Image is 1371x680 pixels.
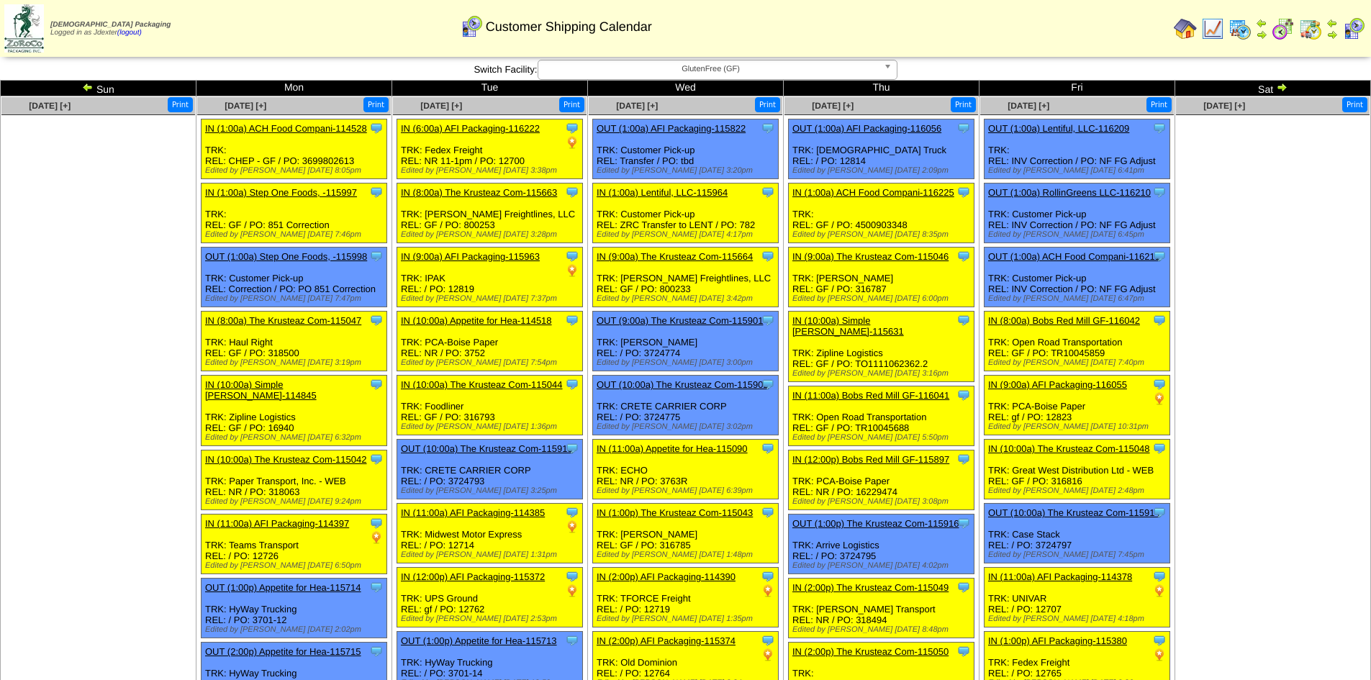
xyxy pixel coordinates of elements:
div: Edited by [PERSON_NAME] [DATE] 3:19pm [205,358,386,367]
div: TRK: Midwest Motor Express REL: / PO: 12714 [397,504,583,563]
td: Sun [1,81,196,96]
img: Tooltip [956,644,971,658]
img: Tooltip [761,249,775,263]
img: arrowright.gif [1326,29,1338,40]
a: OUT (1:00a) Step One Foods, -115998 [205,251,367,262]
td: Thu [784,81,979,96]
img: Tooltip [1152,313,1167,327]
a: OUT (1:00p) Appetite for Hea-115713 [401,635,557,646]
div: Edited by [PERSON_NAME] [DATE] 7:46pm [205,230,386,239]
a: IN (10:00a) The Krusteaz Com-115044 [401,379,563,390]
a: IN (10:00a) Simple [PERSON_NAME]-114845 [205,379,317,401]
div: Edited by [PERSON_NAME] [DATE] 1:36pm [401,422,582,431]
img: Tooltip [1152,569,1167,584]
a: IN (11:00a) AFI Packaging-114385 [401,507,545,518]
img: arrowright.gif [1256,29,1267,40]
img: PO [369,530,384,545]
a: IN (8:00a) The Krusteaz Com-115047 [205,315,361,326]
div: TRK: PCA-Boise Paper REL: NR / PO: 3752 [397,312,583,371]
div: TRK: Open Road Transportation REL: GF / PO: TR10045859 [985,312,1170,371]
div: TRK: Great West Distribution Ltd - WEB REL: GF / PO: 316816 [985,440,1170,499]
a: OUT (10:00a) The Krusteaz Com-115914 [988,507,1160,518]
a: IN (10:00a) Simple [PERSON_NAME]-115631 [792,315,904,337]
img: Tooltip [1152,185,1167,199]
div: TRK: Customer Pick-up REL: INV Correction / PO: NF FG Adjust [985,248,1170,307]
div: TRK: PCA-Boise Paper REL: gf / PO: 12823 [985,376,1170,435]
div: Edited by [PERSON_NAME] [DATE] 2:48pm [988,486,1169,495]
div: TRK: PCA-Boise Paper REL: NR / PO: 16229474 [789,450,974,510]
img: PO [565,263,579,278]
div: Edited by [PERSON_NAME] [DATE] 3:25pm [401,486,582,495]
img: Tooltip [1152,377,1167,391]
img: calendarblend.gif [1272,17,1295,40]
img: arrowleft.gif [1326,17,1338,29]
div: TRK: Case Stack REL: / PO: 3724797 [985,504,1170,563]
img: Tooltip [369,249,384,263]
div: Edited by [PERSON_NAME] [DATE] 2:02pm [205,625,386,634]
button: Print [363,97,389,112]
a: IN (2:00p) AFI Packaging-115374 [597,635,736,646]
img: Tooltip [761,441,775,455]
div: Edited by [PERSON_NAME] [DATE] 6:32pm [205,433,386,442]
img: arrowleft.gif [1256,17,1267,29]
img: Tooltip [369,452,384,466]
img: PO [761,584,775,598]
img: PO [1152,648,1167,662]
div: Edited by [PERSON_NAME] [DATE] 10:31pm [988,422,1169,431]
a: IN (11:00a) AFI Packaging-114378 [988,571,1132,582]
div: Edited by [PERSON_NAME] [DATE] 8:05pm [205,166,386,175]
button: Print [1342,97,1367,112]
div: TRK: [PERSON_NAME] REL: GF / PO: 316785 [593,504,779,563]
div: Edited by [PERSON_NAME] [DATE] 7:40pm [988,358,1169,367]
div: TRK: ECHO REL: NR / PO: 3763R [593,440,779,499]
a: (logout) [117,29,142,37]
img: calendarcustomer.gif [1342,17,1365,40]
img: calendarprod.gif [1229,17,1252,40]
div: TRK: [PERSON_NAME] REL: GF / PO: 316787 [789,248,974,307]
img: zoroco-logo-small.webp [4,4,44,53]
img: Tooltip [369,644,384,658]
div: Edited by [PERSON_NAME] [DATE] 7:47pm [205,294,386,303]
div: Edited by [PERSON_NAME] [DATE] 1:31pm [401,550,582,559]
td: Mon [196,81,392,96]
img: Tooltip [761,313,775,327]
td: Sat [1175,81,1371,96]
span: [DATE] [+] [420,101,462,111]
img: Tooltip [956,388,971,402]
img: Tooltip [565,121,579,135]
td: Wed [588,81,784,96]
div: Edited by [PERSON_NAME] [DATE] 3:28pm [401,230,582,239]
div: TRK: Zipline Logistics REL: GF / PO: TO1111062362.2 [789,312,974,382]
img: PO [565,520,579,534]
img: Tooltip [369,121,384,135]
img: Tooltip [1152,441,1167,455]
a: IN (1:00a) Lentiful, LLC-115964 [597,187,728,198]
div: Edited by [PERSON_NAME] [DATE] 2:53pm [401,615,582,623]
a: IN (12:00p) Bobs Red Mill GF-115897 [792,454,949,465]
img: Tooltip [956,580,971,594]
div: TRK: Foodliner REL: GF / PO: 316793 [397,376,583,435]
a: [DATE] [+] [225,101,266,111]
img: PO [565,584,579,598]
div: Edited by [PERSON_NAME] [DATE] 6:00pm [792,294,974,303]
div: TRK: Fedex Freight REL: NR 11-1pm / PO: 12700 [397,119,583,179]
a: OUT (9:00a) The Krusteaz Com-115901 [597,315,763,326]
div: TRK: REL: CHEP - GF / PO: 3699802613 [202,119,387,179]
a: OUT (1:00a) RollinGreens LLC-116210 [988,187,1151,198]
div: Edited by [PERSON_NAME] [DATE] 4:02pm [792,561,974,570]
img: Tooltip [761,633,775,648]
img: Tooltip [761,569,775,584]
a: IN (10:00a) The Krusteaz Com-115042 [205,454,367,465]
img: Tooltip [369,185,384,199]
div: TRK: [DEMOGRAPHIC_DATA] Truck REL: / PO: 12814 [789,119,974,179]
div: TRK: Teams Transport REL: / PO: 12726 [202,514,387,574]
img: Tooltip [565,633,579,648]
img: Tooltip [565,313,579,327]
a: IN (2:00p) AFI Packaging-114390 [597,571,736,582]
a: IN (1:00a) ACH Food Compani-114528 [205,123,367,134]
a: OUT (1:00a) ACH Food Compani-116211 [988,251,1160,262]
a: [DATE] [+] [812,101,854,111]
a: OUT (1:00p) The Krusteaz Com-115916 [792,518,959,529]
div: Edited by [PERSON_NAME] [DATE] 7:37pm [401,294,582,303]
div: Edited by [PERSON_NAME] [DATE] 1:48pm [597,550,778,559]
